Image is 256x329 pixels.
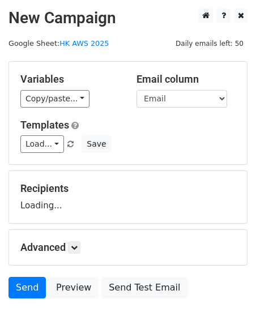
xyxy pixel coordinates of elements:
a: Send [8,277,46,298]
a: Send Test Email [101,277,187,298]
h2: New Campaign [8,8,248,28]
h5: Recipients [20,182,236,195]
a: Load... [20,135,64,153]
a: Daily emails left: 50 [172,39,248,48]
h5: Email column [136,73,236,86]
small: Google Sheet: [8,39,109,48]
h5: Variables [20,73,120,86]
a: Copy/paste... [20,90,89,108]
div: Loading... [20,182,236,212]
span: Daily emails left: 50 [172,37,248,50]
a: HK AWS 2025 [59,39,109,48]
h5: Advanced [20,241,236,254]
a: Templates [20,119,69,131]
button: Save [82,135,111,153]
a: Preview [49,277,99,298]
